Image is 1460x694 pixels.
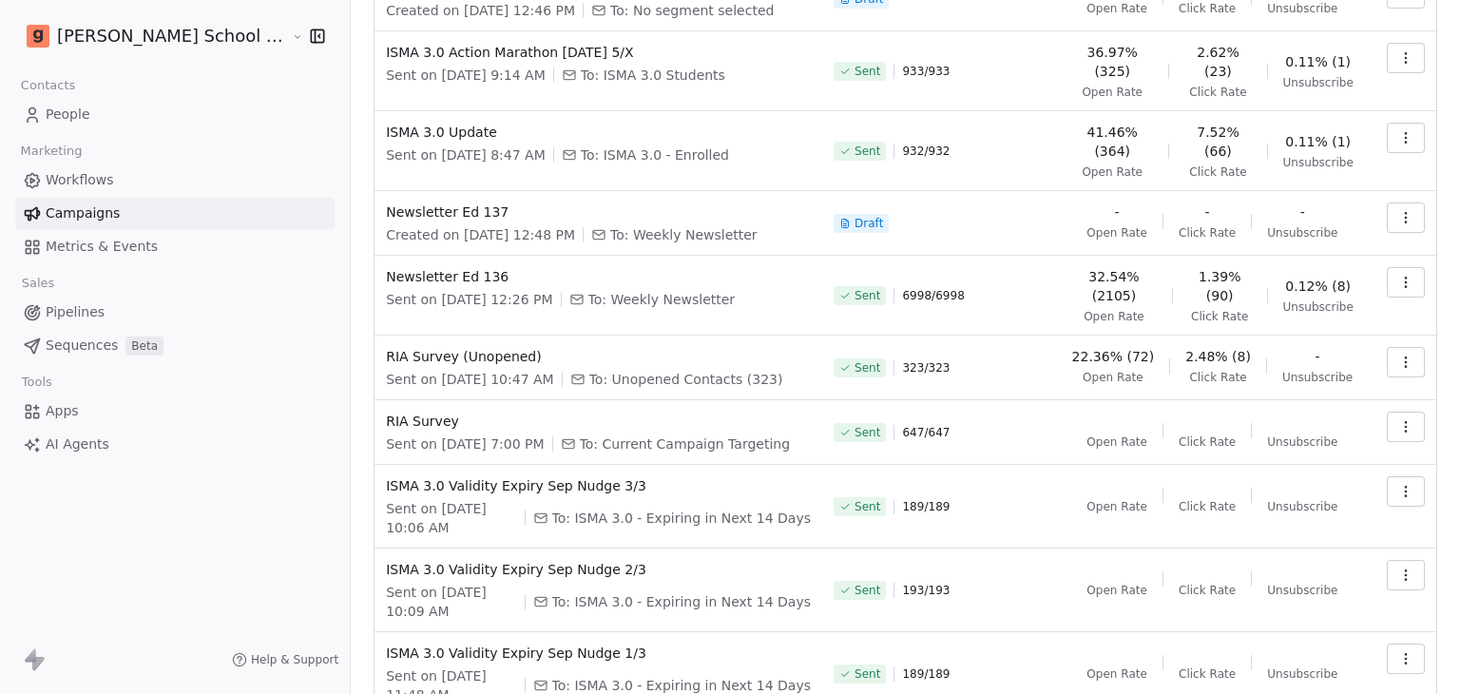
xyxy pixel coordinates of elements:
span: To: ISMA 3.0 - Expiring in Next 14 Days [552,509,812,528]
span: Sent [855,425,880,440]
span: Unsubscribe [1283,75,1354,90]
span: AI Agents [46,434,109,454]
img: Goela%20School%20Logos%20(4).png [27,25,49,48]
span: To: ISMA 3.0 - Expiring in Next 14 Days [552,592,812,611]
span: 193 / 193 [902,583,950,598]
span: Unsubscribe [1267,499,1337,514]
span: 647 / 647 [902,425,950,440]
span: Sent on [DATE] 9:14 AM [386,66,546,85]
span: 7.52% (66) [1184,123,1251,161]
span: ISMA 3.0 Update [386,123,811,142]
span: - [1205,202,1210,222]
span: Click Rate [1179,225,1236,241]
span: Newsletter Ed 137 [386,202,811,222]
span: Tools [13,368,60,396]
a: Help & Support [232,652,338,667]
a: Apps [15,395,335,427]
span: To: Weekly Newsletter [610,225,758,244]
span: - [1115,202,1120,222]
span: Sent on [DATE] 12:26 PM [386,290,552,309]
a: Campaigns [15,198,335,229]
span: Open Rate [1086,1,1147,16]
span: - [1316,347,1320,366]
span: ISMA 3.0 Validity Expiry Sep Nudge 3/3 [386,476,811,495]
span: 0.12% (8) [1285,277,1351,296]
span: ISMA 3.0 Validity Expiry Sep Nudge 2/3 [386,560,811,579]
span: 32.54% (2105) [1071,267,1157,305]
span: 0.11% (1) [1285,52,1351,71]
a: People [15,99,335,130]
span: Help & Support [251,652,338,667]
span: 2.48% (8) [1185,347,1251,366]
span: Unsubscribe [1267,666,1337,682]
span: Campaigns [46,203,120,223]
span: Unsubscribe [1267,434,1337,450]
span: Sent on [DATE] 7:00 PM [386,434,544,453]
a: Metrics & Events [15,231,335,262]
span: Unsubscribe [1267,225,1337,241]
span: Sent [855,583,880,598]
span: Unsubscribe [1282,370,1353,385]
span: 189 / 189 [902,666,950,682]
span: Beta [125,337,163,356]
span: 0.11% (1) [1285,132,1351,151]
span: Unsubscribe [1283,155,1354,170]
span: 6998 / 6998 [902,288,964,303]
span: Sent [855,288,880,303]
span: 323 / 323 [902,360,950,376]
span: To: No segment selected [610,1,774,20]
span: Open Rate [1086,434,1147,450]
span: To: ISMA 3.0 Students [581,66,725,85]
span: 2.62% (23) [1184,43,1251,81]
button: [PERSON_NAME] School of Finance LLP [23,20,278,52]
span: 932 / 932 [902,144,950,159]
span: Click Rate [1179,583,1236,598]
span: 41.46% (364) [1071,123,1153,161]
span: Unsubscribe [1267,583,1337,598]
span: To: Unopened Contacts (323) [589,370,783,389]
span: 933 / 933 [902,64,950,79]
span: Open Rate [1083,370,1143,385]
span: Unsubscribe [1267,1,1337,16]
span: 36.97% (325) [1071,43,1153,81]
span: ISMA 3.0 Action Marathon [DATE] 5/X [386,43,811,62]
span: Click Rate [1189,85,1246,100]
span: Open Rate [1086,666,1147,682]
span: 1.39% (90) [1188,267,1252,305]
span: Sequences [46,336,118,356]
span: RIA Survey [386,412,811,431]
span: 189 / 189 [902,499,950,514]
span: To: Current Campaign Targeting [580,434,790,453]
span: Sent on [DATE] 8:47 AM [386,145,546,164]
span: Marketing [12,137,90,165]
span: Draft [855,216,883,231]
span: Pipelines [46,302,105,322]
a: AI Agents [15,429,335,460]
span: Sent on [DATE] 10:09 AM [386,583,517,621]
span: - [1300,202,1305,222]
span: Sent [855,360,880,376]
span: Click Rate [1179,666,1236,682]
a: Workflows [15,164,335,196]
span: Created on [DATE] 12:46 PM [386,1,575,20]
span: Open Rate [1086,225,1147,241]
span: Created on [DATE] 12:48 PM [386,225,575,244]
span: Newsletter Ed 136 [386,267,811,286]
span: Open Rate [1082,164,1143,180]
span: Sent [855,64,880,79]
span: People [46,105,90,125]
span: Open Rate [1084,309,1144,324]
span: 22.36% (72) [1072,347,1155,366]
span: Click Rate [1179,1,1236,16]
span: Open Rate [1082,85,1143,100]
span: Sent on [DATE] 10:47 AM [386,370,553,389]
span: Contacts [12,71,84,100]
a: SequencesBeta [15,330,335,361]
span: Sent [855,666,880,682]
span: Open Rate [1086,583,1147,598]
a: Pipelines [15,297,335,328]
span: Sent [855,499,880,514]
span: Click Rate [1179,499,1236,514]
span: Click Rate [1189,370,1246,385]
span: RIA Survey (Unopened) [386,347,811,366]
